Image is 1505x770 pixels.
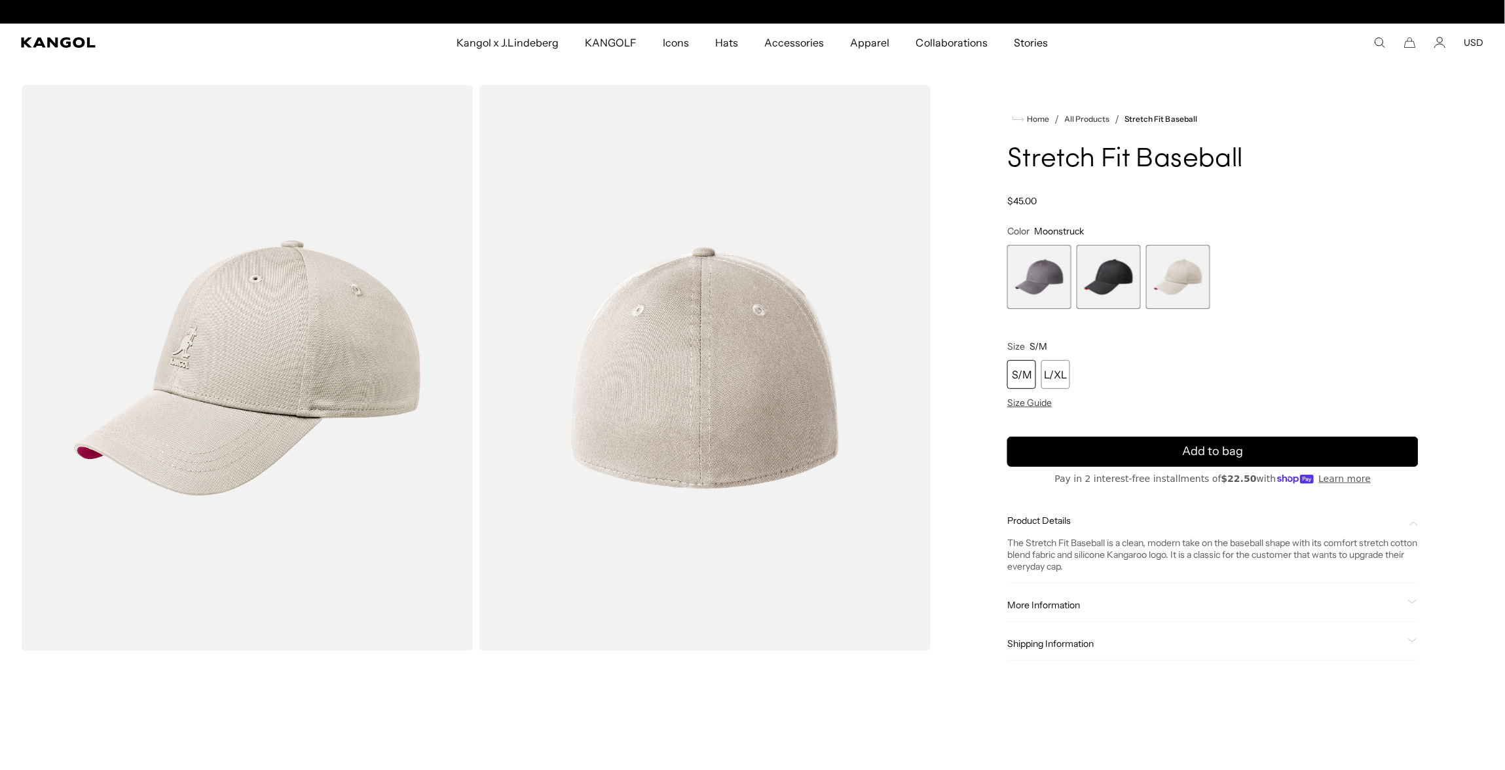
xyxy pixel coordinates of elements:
product-gallery: Gallery Viewer [21,85,931,651]
summary: Search here [1374,37,1386,48]
label: Black [1077,245,1141,309]
div: S/M [1007,360,1036,389]
span: Shipping Information [1007,638,1403,650]
span: Size [1007,340,1025,352]
nav: breadcrumbs [1007,111,1419,127]
span: Accessories [764,24,824,62]
button: USD [1464,37,1484,48]
a: All Products [1064,115,1109,124]
button: Cart [1404,37,1416,48]
span: Apparel [851,24,890,62]
a: Home [1013,113,1049,125]
button: Add to bag [1007,437,1419,467]
span: S/M [1030,340,1047,352]
div: 3 of 3 [1146,245,1210,309]
label: Charcoal [1007,245,1071,309]
img: color-moonstruck [479,85,931,651]
a: Icons [650,24,702,62]
div: Announcement [618,7,887,17]
span: Kangol x J.Lindeberg [456,24,559,62]
span: Color [1007,225,1030,237]
li: / [1110,111,1120,127]
span: More Information [1007,599,1403,611]
div: 2 of 3 [1077,245,1141,309]
span: Home [1024,115,1049,124]
a: Apparel [838,24,903,62]
a: Account [1434,37,1446,48]
a: Stretch Fit Baseball [1125,115,1198,124]
li: / [1049,111,1059,127]
a: Collaborations [903,24,1001,62]
span: Product Details [1007,515,1403,526]
img: color-moonstruck [21,85,474,651]
span: Add to bag [1183,443,1244,460]
div: L/XL [1041,360,1070,389]
a: Stories [1001,24,1061,62]
span: Moonstruck [1034,225,1084,237]
span: Size Guide [1007,397,1052,409]
a: KANGOLF [572,24,650,62]
span: Stories [1014,24,1048,62]
div: 1 of 3 [1007,245,1071,309]
span: KANGOLF [585,24,637,62]
h1: Stretch Fit Baseball [1007,145,1419,174]
a: Hats [702,24,751,62]
span: Collaborations [916,24,988,62]
div: 1 of 2 [618,7,887,17]
span: Hats [715,24,738,62]
span: Icons [663,24,689,62]
a: Kangol x J.Lindeberg [443,24,572,62]
a: Accessories [751,24,837,62]
a: Kangol [21,37,303,48]
label: Moonstruck [1146,245,1210,309]
span: $45.00 [1007,195,1037,207]
slideshow-component: Announcement bar [618,7,887,17]
div: The Stretch Fit Baseball is a clean, modern take on the baseball shape with its comfort stretch c... [1007,537,1419,572]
